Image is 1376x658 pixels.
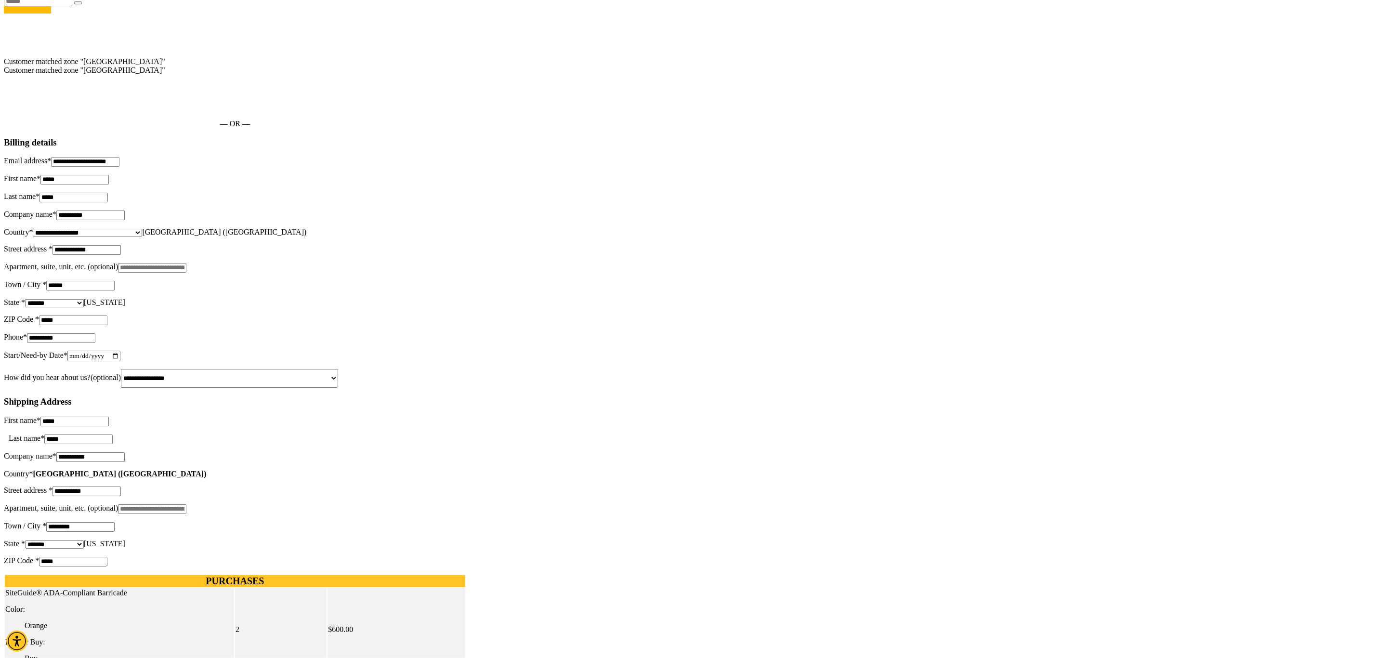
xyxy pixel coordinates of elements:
[4,556,39,565] label: ZIP Code
[4,245,52,253] label: Street address
[4,373,121,382] label: How did you hear about us?
[4,470,33,478] label: Country
[5,605,234,614] dt: Color:
[4,280,46,289] label: Town / City
[4,416,40,424] label: First name
[91,373,121,382] span: (optional)
[4,210,56,218] label: Company name
[4,298,25,306] label: State
[4,174,40,183] label: First name
[4,192,39,200] label: Last name
[4,66,466,75] div: Customer matched zone "[GEOGRAPHIC_DATA]"
[142,228,306,236] span: Country
[4,157,51,165] label: Email address
[4,504,118,512] label: Apartment, suite, unit, etc.
[4,137,466,148] h3: Billing details
[4,396,72,407] span: Shipping Address
[33,470,206,478] strong: [GEOGRAPHIC_DATA] ([GEOGRAPHIC_DATA])
[88,504,118,512] span: (optional)
[4,351,67,359] label: Start/Need-by Date
[5,638,234,646] dt: Rent or Buy:
[4,522,46,530] label: Town / City
[4,228,33,236] label: Country
[328,625,332,633] span: $
[4,540,25,548] label: State
[74,1,82,4] button: Search
[4,486,52,494] label: Street address
[88,263,118,271] span: (optional)
[84,298,125,306] span: State/Province
[6,631,27,652] div: Accessibility Menu
[4,452,56,460] label: Company name
[4,315,39,323] label: ZIP Code
[328,625,353,633] bdi: 600.00
[84,540,125,548] span: State/Province
[9,434,44,442] label: Last name
[4,119,466,128] p: — OR —
[84,298,125,306] span: Mississippi
[4,333,27,341] label: Phone
[2,106,468,110] iframe: Secure express checkout frame
[4,57,466,66] div: Customer matched zone "[GEOGRAPHIC_DATA]"
[2,80,468,108] iframe: Secure express checkout frame
[25,621,234,630] p: Orange
[142,228,306,236] span: United States (US)
[5,576,465,587] h2: PURCHASES
[4,263,118,271] label: Apartment, suite, unit, etc.
[84,540,125,548] span: Tennessee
